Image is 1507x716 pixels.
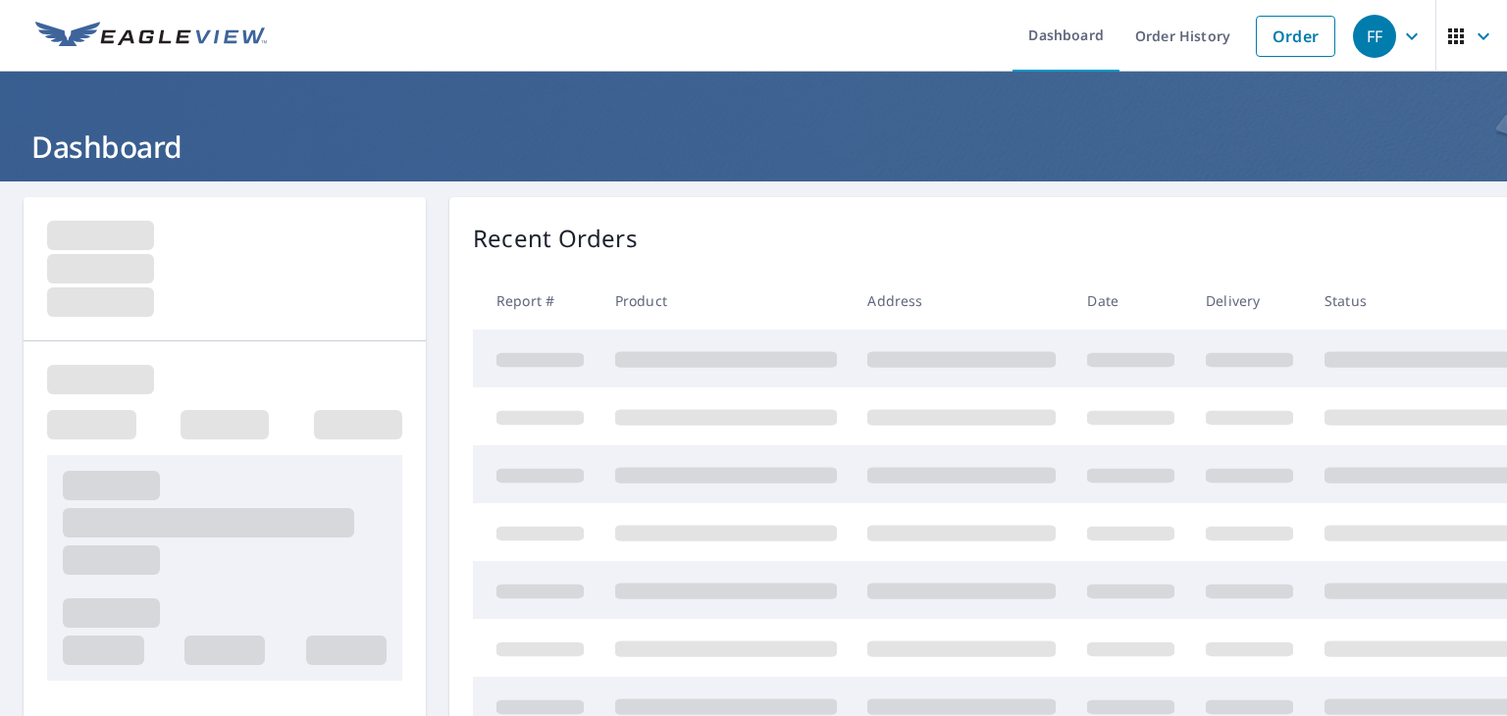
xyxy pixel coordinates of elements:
th: Delivery [1190,272,1309,330]
th: Date [1071,272,1190,330]
h1: Dashboard [24,127,1483,167]
img: EV Logo [35,22,267,51]
th: Address [852,272,1071,330]
th: Report # [473,272,599,330]
p: Recent Orders [473,221,638,256]
th: Product [599,272,853,330]
div: FF [1353,15,1396,58]
a: Order [1256,16,1335,57]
